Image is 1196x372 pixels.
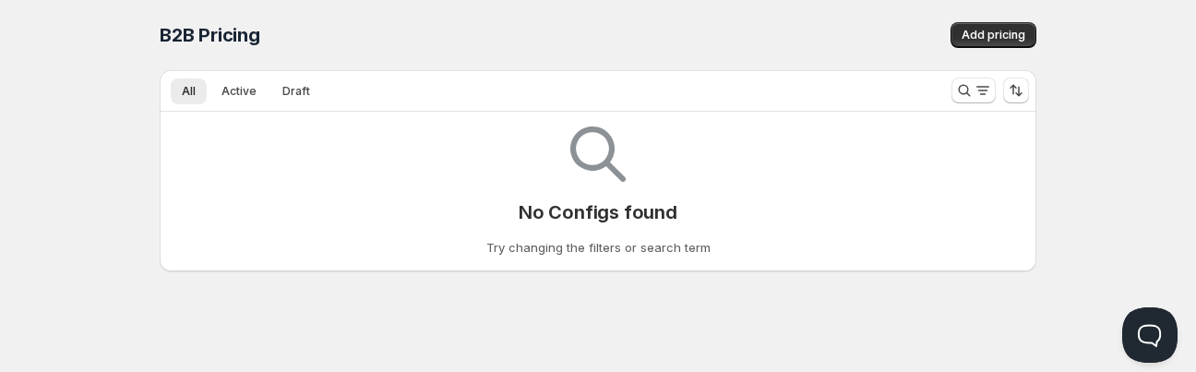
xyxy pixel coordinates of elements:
[486,238,711,257] p: Try changing the filters or search term
[282,84,310,99] span: Draft
[182,84,196,99] span: All
[1122,307,1178,363] iframe: Help Scout Beacon - Open
[962,28,1025,42] span: Add pricing
[221,84,257,99] span: Active
[951,22,1036,48] button: Add pricing
[1003,78,1029,103] button: Sort the results
[951,78,996,103] button: Search and filter results
[519,201,677,223] p: No Configs found
[160,24,260,46] span: B2B Pricing
[570,126,626,182] img: Empty search results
